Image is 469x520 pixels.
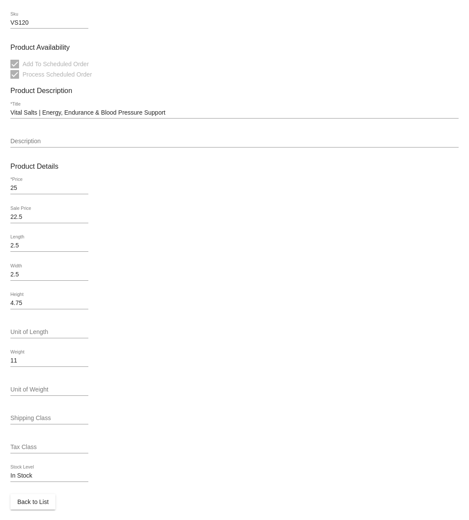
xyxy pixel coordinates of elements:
h3: Product Description [10,87,459,95]
input: Sku [10,19,88,26]
input: Description [10,138,459,145]
span: Add To Scheduled Order [23,59,89,69]
input: Height [10,300,88,307]
input: Stock Level [10,472,88,479]
input: Tax Class [10,444,88,451]
input: Unit of Weight [10,386,88,393]
input: Shipping Class [10,415,88,422]
input: Length [10,242,88,249]
span: Process Scheduled Order [23,69,92,80]
button: Back to List [10,494,55,510]
input: Sale Price [10,214,88,221]
input: *Title [10,109,459,116]
input: Width [10,271,88,278]
input: Weight [10,357,88,364]
input: Unit of Length [10,329,88,336]
span: Back to List [17,498,49,505]
h3: Product Details [10,162,459,170]
h3: Product Availability [10,43,459,51]
input: *Price [10,185,88,192]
